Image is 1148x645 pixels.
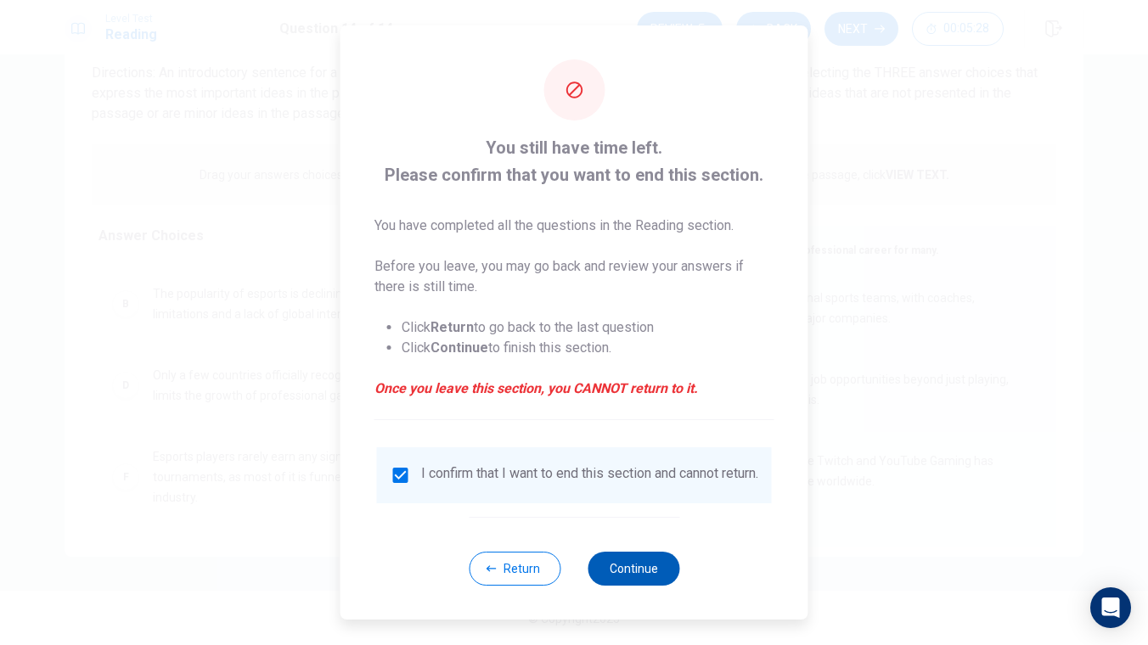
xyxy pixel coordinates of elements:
li: Click to finish this section. [402,338,774,358]
button: Continue [588,552,679,586]
span: You still have time left. Please confirm that you want to end this section. [374,134,774,188]
p: You have completed all the questions in the Reading section. [374,216,774,236]
strong: Return [430,319,474,335]
li: Click to go back to the last question [402,317,774,338]
div: I confirm that I want to end this section and cannot return. [421,465,758,485]
em: Once you leave this section, you CANNOT return to it. [374,379,774,399]
p: Before you leave, you may go back and review your answers if there is still time. [374,256,774,297]
div: Open Intercom Messenger [1090,587,1131,628]
strong: Continue [430,339,488,356]
button: Return [469,552,560,586]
